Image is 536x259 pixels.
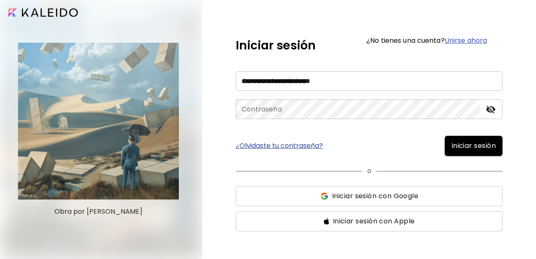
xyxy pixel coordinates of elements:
span: Iniciar sesión [451,141,496,151]
button: ssIniciar sesión con Apple [236,211,502,231]
h6: ¿No tienes una cuenta? [366,37,487,44]
img: ss [324,218,330,225]
span: Iniciar sesión con Google [332,191,418,201]
a: ¿Olvidaste tu contraseña? [236,142,323,149]
button: ssIniciar sesión con Google [236,186,502,206]
button: Iniciar sesión [445,136,502,156]
span: Iniciar sesión con Apple [333,216,415,226]
button: toggle password visibility [484,102,498,117]
h5: Iniciar sesión [236,37,316,54]
p: o [367,166,371,176]
img: ss [320,192,329,200]
a: Unirse ahora [445,36,487,45]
